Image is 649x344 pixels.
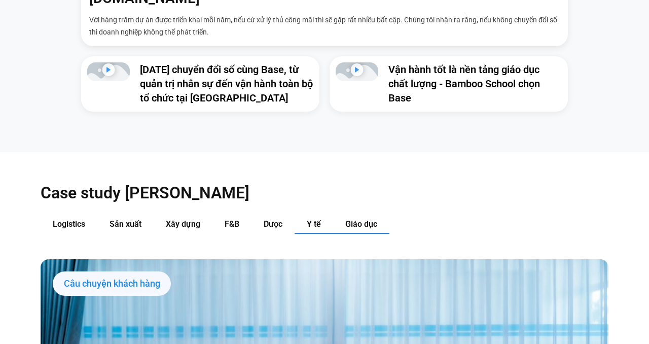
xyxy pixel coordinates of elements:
[388,63,540,104] a: Vận hành tốt là nền tảng giáo dục chất lượng - Bamboo School chọn Base
[351,63,364,80] div: Phát video
[53,219,85,229] span: Logistics
[41,183,608,203] h2: Case study [PERSON_NAME]
[53,271,171,296] div: Câu chuyện khách hàng
[345,219,377,229] span: Giáo dục
[102,63,115,80] div: Phát video
[264,219,282,229] span: Dược
[166,219,200,229] span: Xây dựng
[110,219,141,229] span: Sản xuất
[140,63,313,104] a: [DATE] chuyển đổi số cùng Base, từ quản trị nhân sự đến vận hành toàn bộ tổ chức tại [GEOGRAPHIC_...
[225,219,239,229] span: F&B
[307,219,321,229] span: Y tế
[89,14,560,38] p: Với hàng trăm dự án được triển khai mỗi năm, nếu cứ xử lý thủ công mãi thì sẽ gặp rất nhiều bất c...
